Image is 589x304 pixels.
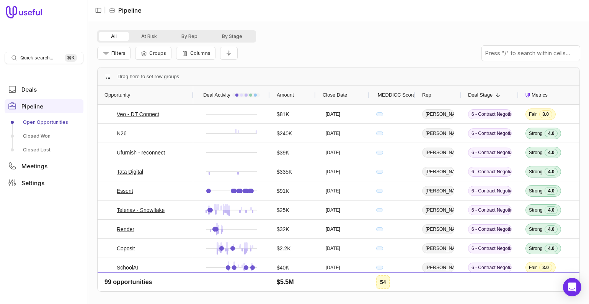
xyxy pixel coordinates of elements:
span: [PERSON_NAME] [422,243,454,253]
kbd: ⌘ K [65,54,77,62]
span: $40K [277,263,289,272]
span: Drag here to set row groups [117,72,179,81]
a: Coposit [117,244,135,253]
span: $25K [277,205,289,215]
span: Strong [529,188,542,194]
button: At Risk [129,32,169,41]
span: Deal Activity [203,90,230,100]
span: $335K [277,167,292,176]
span: $240K [277,129,292,138]
span: $39K [277,148,289,157]
span: 6 - Contract Negotiation [468,224,512,234]
a: Ufurnish - reconnect [117,148,165,157]
span: Quick search... [20,55,53,61]
span: Close Date [323,90,347,100]
a: Telenav - Snowflake [117,205,165,215]
span: Strong [529,150,542,156]
a: Render [117,225,134,234]
span: Strong [529,169,542,175]
span: 2.0 [543,283,556,291]
div: MEDDICC Score [376,86,408,104]
span: 3.0 [539,264,552,271]
time: [DATE] [326,150,340,156]
span: 5 - Managed POC [468,282,512,292]
span: Strong [529,130,542,136]
span: [PERSON_NAME] [422,186,454,196]
a: Settings [5,176,83,190]
span: 4.0 [545,225,558,233]
span: $32K [277,225,289,234]
span: [PERSON_NAME] [422,263,454,273]
span: Metrics [532,90,548,100]
span: Amount [277,90,294,100]
span: [PERSON_NAME] [422,224,454,234]
span: 6 - Contract Negotiation [468,243,512,253]
a: Engagedly [117,282,142,291]
span: Deals [21,87,37,92]
button: By Stage [210,32,255,41]
button: All [99,32,129,41]
span: 4.0 [545,168,558,176]
span: 6 - Contract Negotiation [468,186,512,196]
span: Opportunity [104,90,130,100]
time: [DATE] [326,169,340,175]
span: 4.0 [545,187,558,195]
span: 6 - Contract Negotiation [468,148,512,158]
span: 3.0 [539,110,552,118]
a: Veo - DT Connect [117,110,159,119]
time: [DATE] [326,245,340,251]
button: Group Pipeline [135,47,171,60]
a: Essent [117,186,133,196]
span: [PERSON_NAME] [422,282,454,292]
a: Pipeline [5,99,83,113]
time: [DATE] [326,188,340,194]
time: [DATE] [326,284,340,290]
button: Collapse sidebar [93,5,104,16]
span: Strong [529,207,542,213]
span: 4.0 [545,245,558,252]
span: [PERSON_NAME] [422,205,454,215]
span: 6 - Contract Negotiation [468,205,512,215]
span: | [104,6,106,15]
li: Pipeline [109,6,142,15]
time: [DATE] [326,111,340,117]
button: Filter Pipeline [97,47,131,60]
span: 4.0 [545,149,558,156]
span: [PERSON_NAME] [422,109,454,119]
span: Strong [529,245,542,251]
a: Deals [5,82,83,96]
span: Groups [149,50,166,56]
div: Open Intercom Messenger [563,278,581,296]
span: $91K [277,186,289,196]
time: [DATE] [326,130,340,136]
span: Columns [190,50,210,56]
span: $2.2K [277,244,291,253]
a: Meetings [5,159,83,173]
span: [PERSON_NAME] [422,128,454,138]
time: [DATE] [326,265,340,271]
span: Strong [529,226,542,232]
span: 4.0 [545,206,558,214]
a: Closed Lost [5,144,83,156]
span: 6 - Contract Negotiation [468,167,512,177]
button: By Rep [169,32,210,41]
span: Fair [529,265,537,271]
span: $81K [277,110,289,119]
a: Tata Digital [117,167,143,176]
a: N26 [117,129,127,138]
span: Weak [529,284,540,290]
span: Rep [422,90,431,100]
span: Fair [529,111,537,117]
span: [PERSON_NAME] [422,167,454,177]
span: 4.0 [545,130,558,137]
span: Meetings [21,163,47,169]
button: Columns [176,47,215,60]
a: Closed Won [5,130,83,142]
span: 6 - Contract Negotiation [468,109,512,119]
a: SchoolAI [117,263,138,272]
span: $15K [277,282,289,291]
div: Row Groups [117,72,179,81]
a: Open Opportunities [5,116,83,128]
span: MEDDICC Score [378,90,415,100]
span: Deal Stage [468,90,493,100]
